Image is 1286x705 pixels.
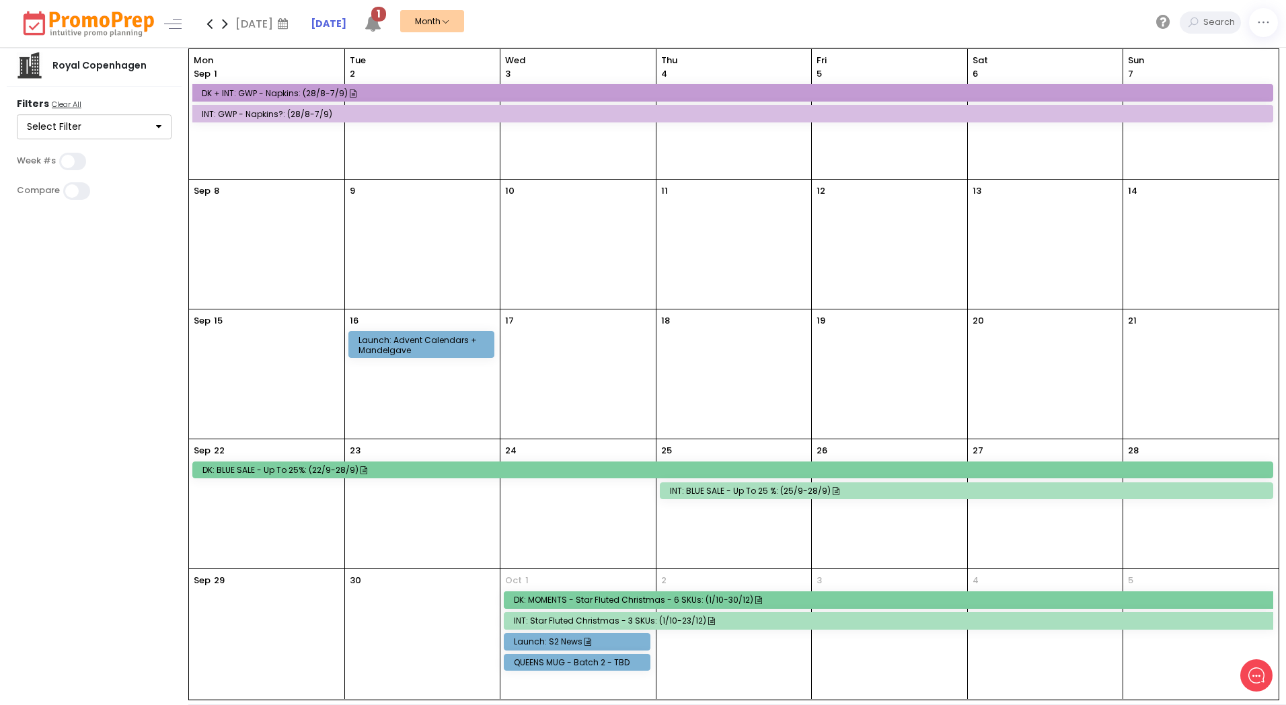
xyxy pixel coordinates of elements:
[194,444,211,457] p: Sep
[1128,184,1137,198] p: 14
[817,444,827,457] p: 26
[202,109,1267,119] div: INT: GWP - Napkins?: (28/8-7/9)
[214,444,225,457] p: 22
[87,143,161,154] span: New conversation
[214,184,219,198] p: 8
[350,54,495,67] span: Tue
[350,314,358,328] p: 16
[194,574,211,587] p: Sep
[350,444,361,457] p: 23
[358,335,489,355] div: Launch: Advent Calendars + mandelgave
[973,444,983,457] p: 27
[661,574,667,587] p: 2
[17,114,172,140] button: Select Filter
[214,314,223,328] p: 15
[505,314,514,328] p: 17
[525,574,529,587] p: 1
[17,97,49,110] strong: Filters
[973,314,984,328] p: 20
[194,54,340,67] span: Mon
[202,88,1267,98] div: DK + INT: GWP - Napkins: (28/8-7/9)
[817,184,825,198] p: 12
[817,314,825,328] p: 19
[194,67,217,81] p: 1
[235,13,293,34] div: [DATE]
[1240,659,1273,692] iframe: gist-messenger-bubble-iframe
[16,52,43,79] img: company.png
[1128,444,1139,457] p: 28
[194,184,211,198] p: Sep
[514,616,1268,626] div: INT: Star Fluted Christmas - 3 SKUs: (1/10-23/12)
[1128,314,1137,328] p: 21
[350,574,361,587] p: 30
[670,486,1268,496] div: INT: BLUE SALE - Up to 25 %: (25/9-28/9)
[194,314,211,328] p: Sep
[817,54,962,67] span: Fri
[43,59,156,73] div: Royal Copenhagen
[973,574,979,587] p: 4
[514,636,644,646] div: Launch: S2 News
[505,184,515,198] p: 10
[1128,67,1133,81] p: 7
[1200,11,1241,34] input: Search
[20,65,249,87] h1: Hello [PERSON_NAME]!
[17,155,56,166] label: Week #s
[194,67,211,80] span: Sep
[661,54,806,67] span: Thu
[973,184,981,198] p: 13
[1128,574,1133,587] p: 5
[202,465,1267,475] div: DK: BLUE SALE - Up to 25%: (22/9-28/9)
[505,444,517,457] p: 24
[112,470,170,479] span: We run on Gist
[350,67,355,81] p: 2
[817,67,822,81] p: 5
[1128,54,1274,67] span: Sun
[973,67,978,81] p: 6
[20,89,249,111] h2: What can we do to help?
[514,595,1268,605] div: DK: MOMENTS - Star Fluted Christmas - 6 SKUs: (1/10-30/12)
[214,574,225,587] p: 29
[973,54,1118,67] span: Sat
[661,444,672,457] p: 25
[817,574,822,587] p: 3
[311,17,346,31] a: [DATE]
[661,67,667,81] p: 4
[661,184,668,198] p: 11
[21,135,248,162] button: New conversation
[17,185,60,196] label: Compare
[350,184,355,198] p: 9
[400,10,464,32] button: Month
[505,67,510,81] p: 3
[311,17,346,30] strong: [DATE]
[661,314,670,328] p: 18
[505,574,522,587] span: Oct
[514,657,644,667] div: QUEENS MUG - Batch 2 - TBD
[371,7,386,22] span: 1
[505,54,650,67] span: Wed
